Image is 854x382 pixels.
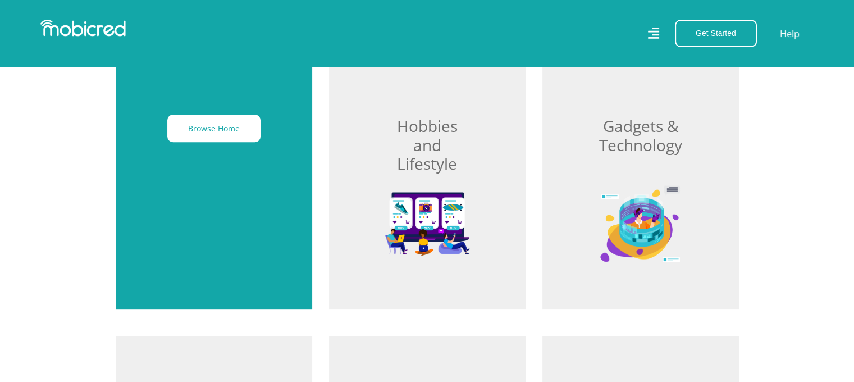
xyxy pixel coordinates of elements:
[675,20,757,47] button: Get Started
[116,36,312,309] a: Home Mobicred - Home Browse Home
[779,26,800,41] a: Help
[167,115,261,142] button: Browse Home
[40,20,126,37] img: Mobicred
[542,36,739,309] a: Gadgets & Technology Mobicred - Gadgets & Technology
[329,36,526,309] a: Hobbies and Lifestyle Mobicred - Hobbies and Lifestyle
